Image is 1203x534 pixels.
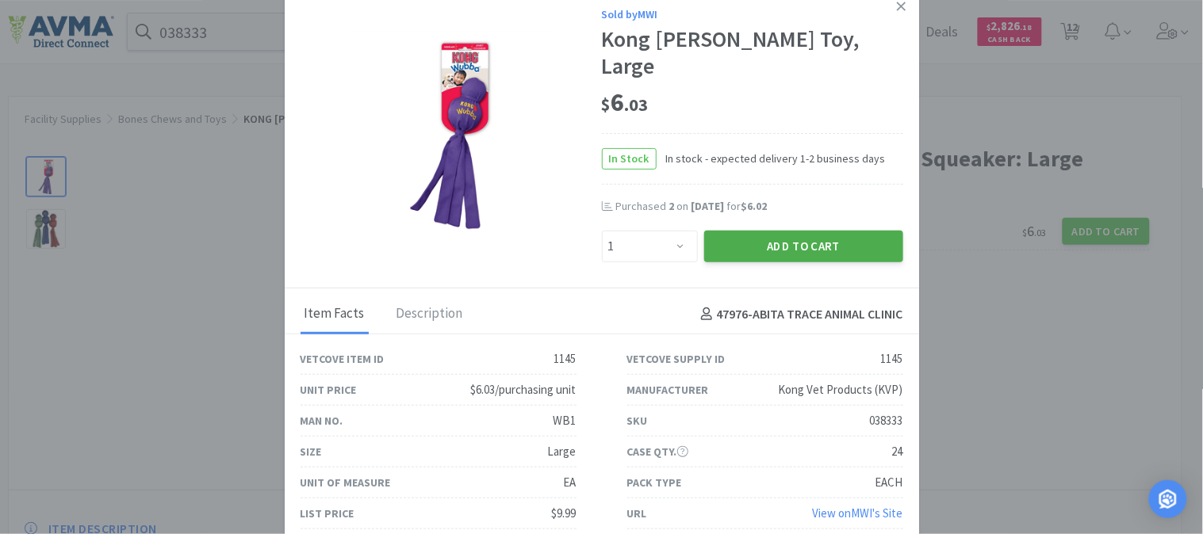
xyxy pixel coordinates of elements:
span: . 03 [625,93,649,116]
div: Large [548,442,577,461]
button: Add to Cart [704,231,903,262]
div: Unit of Measure [301,474,391,491]
span: 6 [602,86,649,118]
div: EACH [875,473,903,492]
img: 31f752df623d4cc08a696a429248e2a6_1145.png [348,31,554,237]
span: In stock - expected delivery 1-2 business days [657,150,886,167]
div: 1145 [554,349,577,368]
div: Item Facts [301,295,369,334]
div: List Price [301,505,354,522]
div: EA [564,473,577,492]
div: Case Qty. [627,443,688,460]
div: URL [627,505,647,522]
h4: 47976 - ABITA TRACE ANIMAL CLINIC [695,304,903,325]
div: Kong Vet Products (KVP) [779,380,903,399]
div: $9.99 [552,504,577,523]
div: $6.03/purchasing unit [471,380,577,399]
div: 038333 [870,411,903,430]
div: Description [393,295,467,334]
div: 24 [892,442,903,461]
div: Pack Type [627,474,682,491]
span: $6.02 [741,199,768,213]
div: Man No. [301,412,343,429]
div: Sold by MWI [602,6,903,23]
div: SKU [627,412,648,429]
span: $ [602,93,611,116]
div: Kong [PERSON_NAME] Toy, Large [602,26,903,79]
div: WB1 [554,411,577,430]
div: Manufacturer [627,381,709,399]
div: Unit Price [301,381,357,399]
span: [DATE] [692,199,725,213]
div: Open Intercom Messenger [1149,480,1187,518]
a: View onMWI's Site [813,505,903,521]
div: Size [301,443,322,460]
div: Vetcove Item ID [301,350,385,368]
div: 1145 [881,349,903,368]
span: In Stock [603,149,656,169]
div: Vetcove Supply ID [627,350,726,368]
div: Purchased on for [616,199,903,215]
span: 2 [669,199,675,213]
